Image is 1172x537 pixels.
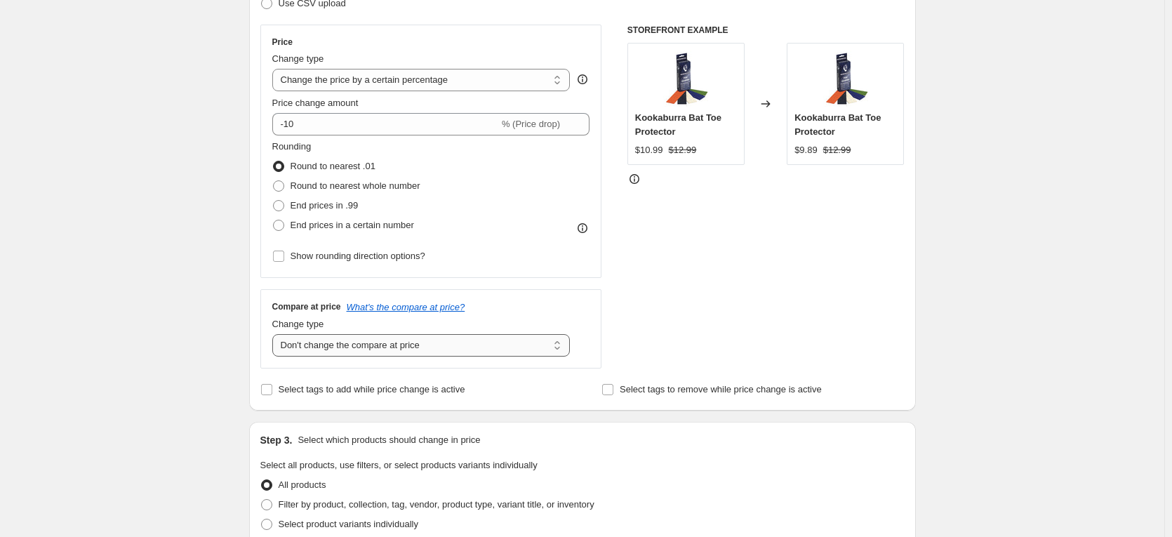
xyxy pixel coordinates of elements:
[627,25,905,36] h6: STOREFRONT EXAMPLE
[669,145,697,155] span: $12.99
[823,145,851,155] span: $12.99
[347,302,465,312] button: What's the compare at price?
[291,200,359,211] span: End prices in .99
[291,220,414,230] span: End prices in a certain number
[272,37,293,48] h3: Price
[279,499,594,510] span: Filter by product, collection, tag, vendor, product type, variant title, or inventory
[658,51,714,107] img: toe_protector_kit__74269__66851__16817.1406922721.600.600_80x.jpg
[260,433,293,447] h2: Step 3.
[272,113,499,135] input: -15
[818,51,874,107] img: toe_protector_kit__74269__66851__16817.1406922721.600.600_80x.jpg
[575,72,590,86] div: help
[272,319,324,329] span: Change type
[635,145,663,155] span: $10.99
[794,145,818,155] span: $9.89
[272,53,324,64] span: Change type
[635,112,721,137] span: Kookaburra Bat Toe Protector
[272,98,359,108] span: Price change amount
[272,301,341,312] h3: Compare at price
[502,119,560,129] span: % (Price drop)
[620,384,822,395] span: Select tags to remove while price change is active
[260,460,538,470] span: Select all products, use filters, or select products variants individually
[291,251,425,261] span: Show rounding direction options?
[794,112,881,137] span: Kookaburra Bat Toe Protector
[298,433,480,447] p: Select which products should change in price
[279,479,326,490] span: All products
[291,180,420,191] span: Round to nearest whole number
[272,141,312,152] span: Rounding
[291,161,375,171] span: Round to nearest .01
[279,519,418,529] span: Select product variants individually
[279,384,465,395] span: Select tags to add while price change is active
